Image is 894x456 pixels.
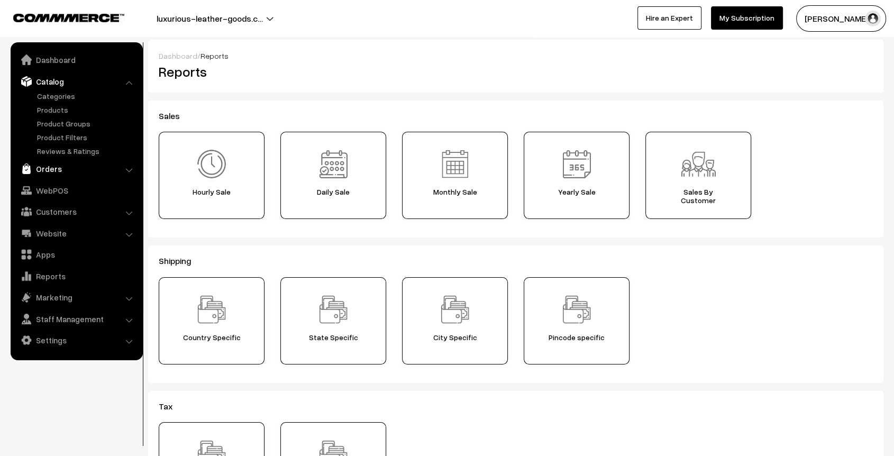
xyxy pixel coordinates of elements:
[315,291,352,328] img: Report
[159,111,193,121] span: Sales
[193,145,230,183] img: Report
[796,5,886,32] button: [PERSON_NAME]
[159,51,197,60] a: Dashboard
[406,333,504,342] span: City Specific
[13,267,139,286] a: Reports
[34,132,139,143] a: Product Filters
[402,132,508,219] a: Report Monthly Sale
[13,159,139,178] a: Orders
[159,50,873,61] div: /
[436,145,473,183] img: Report
[120,5,300,32] button: luxurious-leather-goods.c…
[284,333,382,342] span: State Specific
[13,50,139,69] a: Dashboard
[159,256,204,266] span: Shipping
[711,6,783,30] a: My Subscription
[680,145,717,183] img: Report
[315,145,352,183] img: Report
[524,277,630,364] a: Report Pincode specific
[13,331,139,350] a: Settings
[280,277,386,364] a: Report State Specific
[34,118,139,129] a: Product Groups
[527,188,626,196] span: Yearly Sale
[524,132,630,219] a: Report Yearly Sale
[558,291,595,328] img: Report
[402,277,508,364] a: Report City Specific
[13,181,139,200] a: WebPOS
[159,63,386,80] h2: Reports
[406,188,504,196] span: Monthly Sale
[13,14,124,22] img: COMMMERCE
[284,188,382,196] span: Daily Sale
[159,132,264,219] a: Report Hourly Sale
[280,132,386,219] a: Report Daily Sale
[527,333,626,342] span: Pincode specific
[649,188,747,205] span: Sales By Customer
[34,145,139,157] a: Reviews & Ratings
[159,401,185,412] span: Tax
[645,132,751,219] a: Report Sales ByCustomer
[34,104,139,115] a: Products
[558,145,595,183] img: Report
[162,333,261,342] span: Country Specific
[865,11,881,26] img: user
[193,291,230,328] img: Report
[200,51,229,60] span: Reports
[436,291,473,328] img: Report
[13,202,139,221] a: Customers
[13,224,139,243] a: Website
[34,90,139,102] a: Categories
[13,245,139,264] a: Apps
[13,11,106,23] a: COMMMERCE
[159,277,264,364] a: Report Country Specific
[13,309,139,329] a: Staff Management
[162,188,261,196] span: Hourly Sale
[13,72,139,91] a: Catalog
[13,288,139,307] a: Marketing
[637,6,701,30] a: Hire an Expert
